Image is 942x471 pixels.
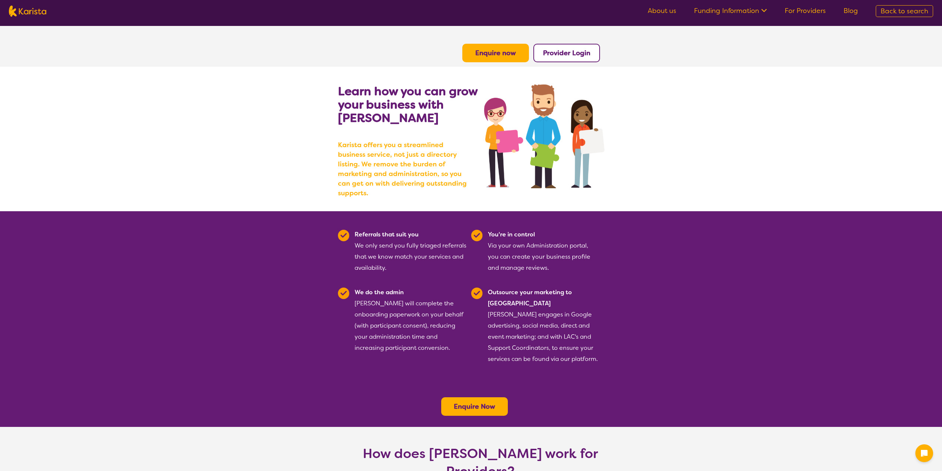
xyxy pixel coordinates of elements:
[462,44,529,62] button: Enquire now
[471,288,483,299] img: Tick
[876,5,933,17] a: Back to search
[844,6,858,15] a: Blog
[488,229,600,273] div: Via your own Administration portal, you can create your business profile and manage reviews.
[694,6,767,15] a: Funding Information
[9,6,46,17] img: Karista logo
[355,229,467,273] div: We only send you fully triaged referrals that we know match your services and availability.
[454,402,495,411] a: Enquire Now
[488,287,600,365] div: [PERSON_NAME] engages in Google advertising, social media, direct and event marketing; and with L...
[338,140,471,198] b: Karista offers you a streamlined business service, not just a directory listing. We remove the bu...
[533,44,600,62] button: Provider Login
[355,230,419,238] b: Referrals that suit you
[441,397,508,416] button: Enquire Now
[881,7,928,16] span: Back to search
[484,84,604,188] img: grow your business with Karista
[355,287,467,365] div: [PERSON_NAME] will complete the onboarding paperwork on your behalf (with participant consent), r...
[648,6,676,15] a: About us
[785,6,826,15] a: For Providers
[338,83,477,126] b: Learn how you can grow your business with [PERSON_NAME]
[338,230,349,241] img: Tick
[543,49,590,57] a: Provider Login
[471,230,483,241] img: Tick
[338,288,349,299] img: Tick
[488,288,572,307] b: Outsource your marketing to [GEOGRAPHIC_DATA]
[355,288,404,296] b: We do the admin
[488,230,535,238] b: You're in control
[475,49,516,57] a: Enquire now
